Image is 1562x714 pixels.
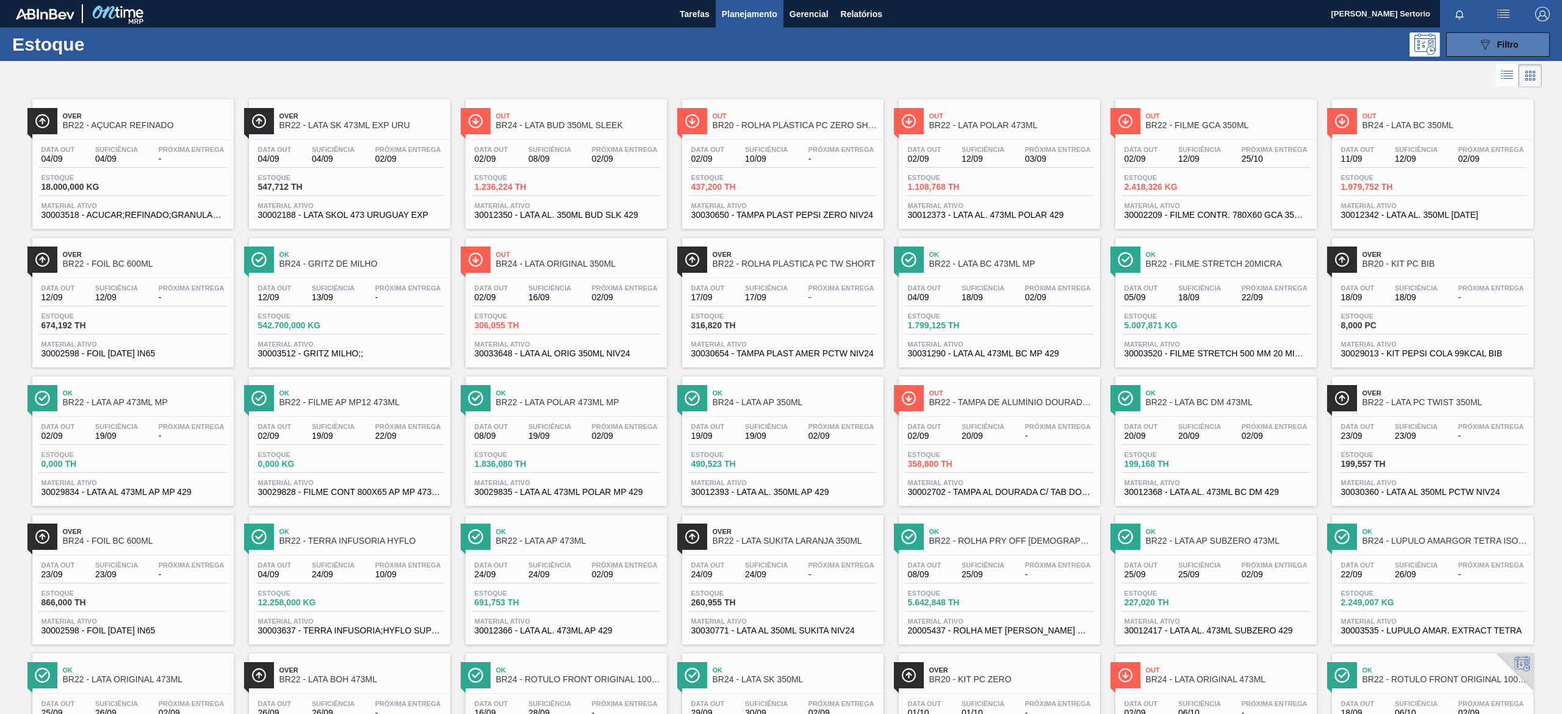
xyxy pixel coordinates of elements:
[475,312,560,320] span: Estoque
[680,7,710,21] span: Tarefas
[41,293,75,302] span: 12/09
[528,431,571,441] span: 19/09
[1146,251,1311,258] span: Ok
[908,460,993,469] span: 358,800 TH
[159,431,225,441] span: -
[1341,341,1524,348] span: Material ativo
[808,154,874,164] span: -
[41,349,225,358] span: 30002598 - FOIL BC 600 IN65
[475,321,560,330] span: 306,055 TH
[35,252,50,267] img: Ícone
[312,431,355,441] span: 19/09
[962,154,1004,164] span: 12/09
[95,423,138,430] span: Suficiência
[1025,146,1091,153] span: Próxima Entrega
[1125,211,1308,220] span: 30002209 - FILME CONTR. 780X60 GCA 350ML NIV22
[592,293,658,302] span: 02/09
[890,90,1106,229] a: ÍconeOutBR22 - LATA POLAR 473MLData out02/09Suficiência12/09Próxima Entrega03/09Estoque1.108,768 ...
[745,423,788,430] span: Suficiência
[808,284,874,292] span: Próxima Entrega
[1458,284,1524,292] span: Próxima Entrega
[1341,321,1427,330] span: 8,000 PC
[41,211,225,220] span: 30003518 - ACUCAR;REFINADO;GRANULADO;;
[1125,182,1210,192] span: 2.418,326 KG
[1125,479,1308,486] span: Material ativo
[1362,398,1527,407] span: BR22 - LATA PC TWIST 350ML
[1125,460,1210,469] span: 199,168 TH
[722,7,777,21] span: Planejamento
[279,251,444,258] span: Ok
[1125,451,1210,458] span: Estoque
[1178,146,1221,153] span: Suficiência
[375,431,441,441] span: 22/09
[1125,423,1158,430] span: Data out
[691,423,725,430] span: Data out
[901,252,916,267] img: Ícone
[1334,114,1350,129] img: Ícone
[35,391,50,406] img: Ícone
[1341,451,1427,458] span: Estoque
[16,9,74,20] img: TNhmsLtSVTkK8tSr43FrP2fwEKptu5GPRR3wAAAABJRU5ErkJggg==
[95,154,138,164] span: 04/09
[1334,252,1350,267] img: Ícone
[691,182,777,192] span: 437,200 TH
[456,229,673,367] a: ÍconeOutBR24 - LATA ORIGINAL 350MLData out02/09Suficiência16/09Próxima Entrega02/09Estoque306,055...
[312,284,355,292] span: Suficiência
[713,251,877,258] span: Over
[808,293,874,302] span: -
[1497,40,1519,49] span: Filtro
[1025,154,1091,164] span: 03/09
[475,460,560,469] span: 1.836,080 TH
[41,479,225,486] span: Material ativo
[1125,202,1308,209] span: Material ativo
[1242,284,1308,292] span: Próxima Entrega
[258,349,441,358] span: 30003512 - GRITZ MILHO;;
[1106,367,1323,506] a: ÍconeOkBR22 - LATA BC DM 473MLData out20/09Suficiência20/09Próxima Entrega02/09Estoque199,168 THM...
[258,460,344,469] span: 0,000 KG
[1323,229,1539,367] a: ÍconeOverBR20 - KIT PC BIBData out18/09Suficiência18/09Próxima Entrega-Estoque8,000 PCMaterial at...
[1125,321,1210,330] span: 5.007,871 KG
[1146,398,1311,407] span: BR22 - LATA BC DM 473ML
[1362,112,1527,120] span: Out
[1458,146,1524,153] span: Próxima Entrega
[1125,431,1158,441] span: 20/09
[1125,341,1308,348] span: Material ativo
[908,349,1091,358] span: 30031290 - LATA AL 473ML BC MP 429
[251,391,267,406] img: Ícone
[496,398,661,407] span: BR22 - LATA POLAR 473ML MP
[713,398,877,407] span: BR24 - LATA AP 350ML
[375,154,441,164] span: 02/09
[1341,431,1375,441] span: 23/09
[691,460,777,469] span: 490,523 TH
[745,431,788,441] span: 19/09
[1178,154,1221,164] span: 12/09
[1341,154,1375,164] span: 11/09
[1242,293,1308,302] span: 22/09
[713,389,877,397] span: Ok
[962,293,1004,302] span: 18/09
[1341,479,1524,486] span: Material ativo
[240,90,456,229] a: ÍconeOverBR22 - LATA SK 473ML EXP URUData out04/09Suficiência04/09Próxima Entrega02/09Estoque547,...
[1362,259,1527,269] span: BR20 - KIT PC BIB
[1395,154,1438,164] span: 12/09
[1146,259,1311,269] span: BR22 - FILME STRETCH 20MICRA
[1125,312,1210,320] span: Estoque
[258,284,292,292] span: Data out
[592,154,658,164] span: 02/09
[312,293,355,302] span: 13/09
[1025,284,1091,292] span: Próxima Entrega
[475,182,560,192] span: 1.236,224 TH
[63,121,228,130] span: BR22 - AÇÚCAR REFINADO
[1025,431,1091,441] span: -
[691,174,777,181] span: Estoque
[691,284,725,292] span: Data out
[908,174,993,181] span: Estoque
[1178,423,1221,430] span: Suficiência
[685,252,700,267] img: Ícone
[258,423,292,430] span: Data out
[713,259,877,269] span: BR22 - ROLHA PLÁSTICA PC TW SHORT
[1395,146,1438,153] span: Suficiência
[890,367,1106,506] a: ÍconeOutBR22 - TAMPA DE ALUMÍNIO DOURADA TAB DOURADOData out02/09Suficiência20/09Próxima Entrega-...
[929,389,1094,397] span: Out
[1440,5,1479,23] button: Notificações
